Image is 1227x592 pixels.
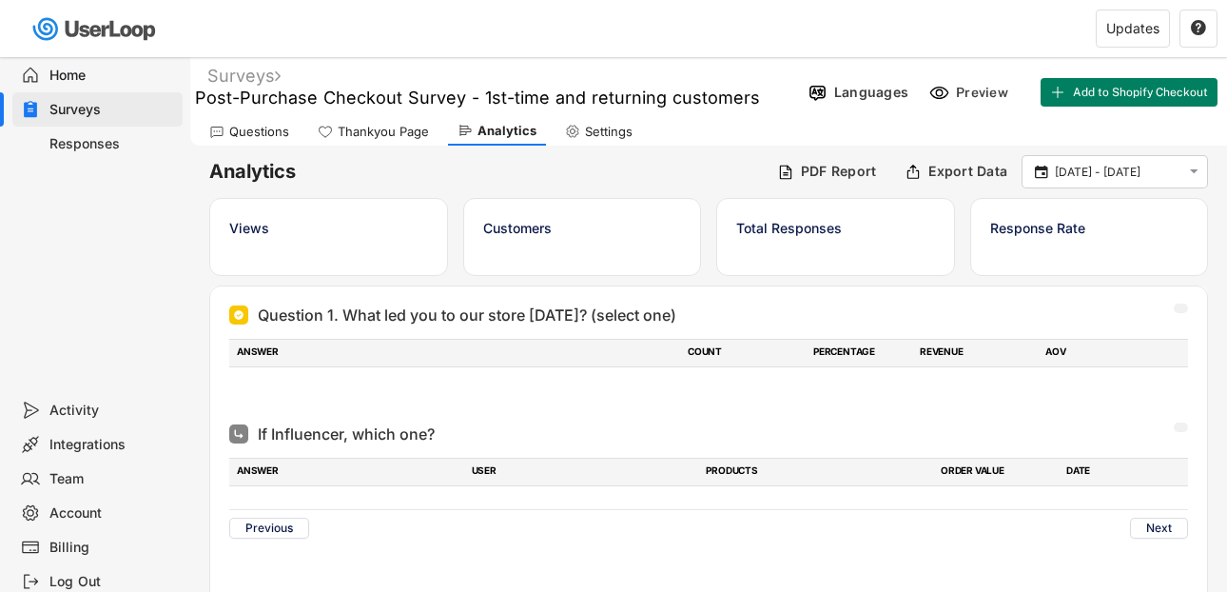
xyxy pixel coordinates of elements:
div: Updates [1106,22,1159,35]
div: Settings [585,124,633,140]
div: Integrations [49,436,175,454]
text:  [1191,19,1206,36]
div: REVENUE [920,345,1034,362]
div: ANSWER [237,464,460,481]
div: Languages [834,84,908,101]
div: PERCENTAGE [813,345,908,362]
div: Preview [956,84,1013,101]
div: Total Responses [736,218,935,238]
div: Analytics [477,123,536,139]
div: Home [49,67,175,85]
div: If Influencer, which one? [258,423,435,445]
h6: Analytics [209,159,763,185]
div: Surveys [49,101,175,119]
text:  [1190,164,1198,180]
div: Customers [483,218,682,238]
div: Log Out [49,573,175,591]
div: Thankyou Page [338,124,429,140]
button: Add to Shopify Checkout [1041,78,1217,107]
div: Surveys [207,65,281,87]
div: USER [472,464,695,481]
img: Single Select [233,309,244,321]
img: userloop-logo-01.svg [29,10,163,49]
div: COUNT [688,345,802,362]
span: Add to Shopify Checkout [1073,87,1208,98]
div: Views [229,218,428,238]
text:  [1035,163,1048,180]
div: Billing [49,539,175,557]
button: Previous [229,518,309,539]
div: PDF Report [801,163,877,180]
div: Question 1. What led you to our store [DATE]? (select one) [258,304,676,326]
div: ORDER VALUE [941,464,1055,481]
div: ANSWER [237,345,676,362]
div: Activity [49,402,175,420]
button:  [1190,20,1207,37]
font: Post-Purchase Checkout Survey - 1st-time and returning customers [195,88,760,108]
img: Language%20Icon.svg [808,83,828,103]
div: Export Data [928,163,1007,180]
div: Account [49,504,175,523]
div: Response Rate [990,218,1189,238]
button:  [1032,164,1050,181]
div: PRODUCTS [706,464,929,481]
button:  [1185,164,1202,180]
div: Questions [229,124,289,140]
div: AOV [1045,345,1159,362]
div: DATE [1066,464,1180,481]
div: Responses [49,135,175,153]
div: Team [49,470,175,488]
input: Select Date Range [1055,163,1180,182]
button: Next [1130,518,1188,539]
img: Open Ended [233,428,244,440]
